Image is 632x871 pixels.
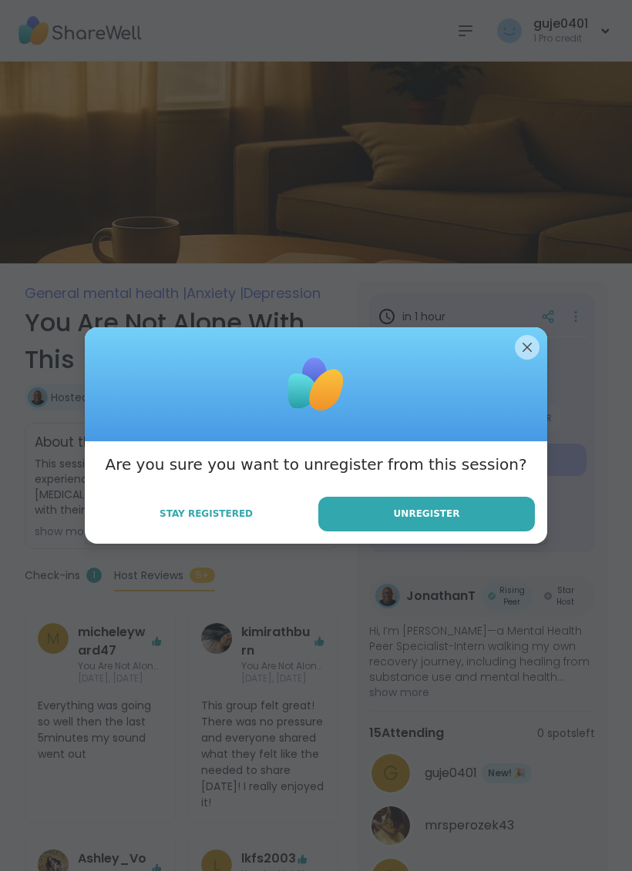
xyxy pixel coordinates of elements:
span: Stay Registered [160,507,253,521]
h3: Are you sure you want to unregister from this session? [105,454,526,475]
img: ShareWell Logomark [277,346,355,423]
button: Stay Registered [97,497,315,530]
span: Unregister [394,507,460,521]
button: Unregister [318,497,535,531]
